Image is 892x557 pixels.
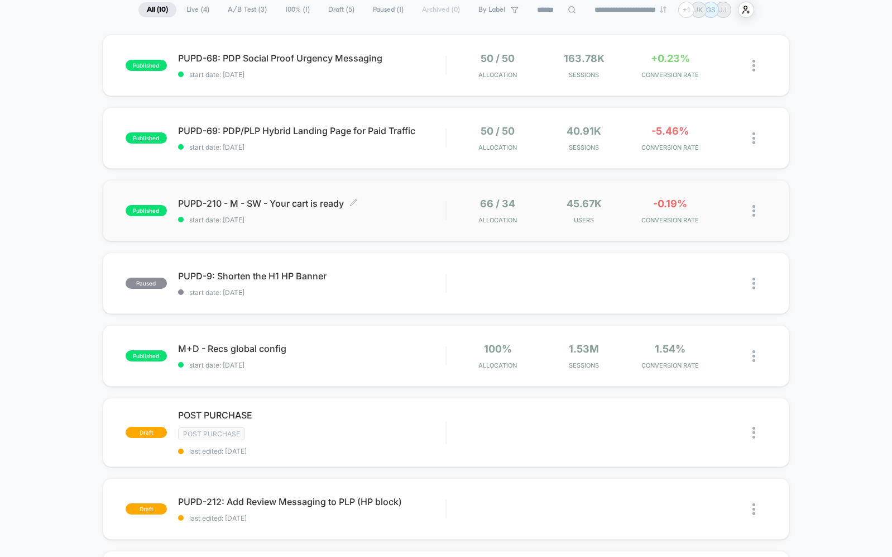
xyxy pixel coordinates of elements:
span: last edited: [DATE] [178,514,445,522]
span: PUPD-210 - M - SW - Your cart is ready [178,198,445,209]
img: close [752,427,755,439]
span: Draft ( 5 ) [320,2,363,17]
span: Sessions [544,361,624,369]
img: close [752,132,755,144]
span: Allocation [478,144,517,151]
span: PUPD-68: PDP Social Proof Urgency Messaging [178,53,445,64]
span: CONVERSION RATE [630,144,710,151]
span: CONVERSION RATE [630,361,710,369]
span: published [126,205,167,216]
span: published [126,60,167,71]
span: Allocation [478,71,517,79]
img: end [660,6,666,13]
span: PUPD-69: PDP/PLP Hybrid Landing Page for Paid Traffic [178,125,445,136]
span: PUPD-212: Add Review Messaging to PLP (HP block) [178,496,445,507]
span: CONVERSION RATE [630,216,710,224]
p: GS [706,6,716,14]
span: published [126,350,167,361]
img: close [752,60,755,72]
span: A/B Test ( 3 ) [219,2,275,17]
img: close [752,350,755,362]
span: start date: [DATE] [178,288,445,297]
img: close [752,205,755,217]
span: Allocation [478,216,517,224]
span: All ( 10 ) [138,2,176,17]
span: Allocation [478,361,517,369]
span: Live ( 4 ) [178,2,218,17]
span: 45.67k [567,198,602,210]
span: 50 / 50 [481,53,515,64]
span: Users [544,216,624,224]
span: +0.23% [651,53,690,64]
span: draft [126,427,167,438]
span: 1.54% [655,343,685,355]
span: 1.53M [569,343,599,355]
span: PUPD-9: Shorten the H1 HP Banner [178,270,445,282]
span: draft [126,503,167,515]
span: paused [126,278,167,289]
span: 50 / 50 [481,125,515,137]
span: 66 / 34 [480,198,515,210]
p: JJ [719,6,727,14]
img: close [752,278,755,289]
span: published [126,132,167,144]
span: CONVERSION RATE [630,71,710,79]
span: M+D - Recs global config [178,343,445,354]
span: last edited: [DATE] [178,447,445,455]
div: + 1 [678,2,694,18]
span: start date: [DATE] [178,143,445,151]
span: 100% ( 1 ) [277,2,318,17]
img: close [752,503,755,515]
span: -5.46% [651,125,689,137]
span: -0.19% [653,198,687,210]
span: POST PURCHASE [178,410,445,421]
span: start date: [DATE] [178,70,445,79]
span: Paused ( 1 ) [365,2,412,17]
span: 40.91k [567,125,601,137]
span: By Label [478,6,505,14]
span: Sessions [544,71,624,79]
span: start date: [DATE] [178,216,445,224]
span: Sessions [544,144,624,151]
span: start date: [DATE] [178,361,445,369]
span: 100% [484,343,512,355]
span: 163.78k [564,53,605,64]
p: JK [694,6,703,14]
span: Post Purchase [178,427,245,440]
